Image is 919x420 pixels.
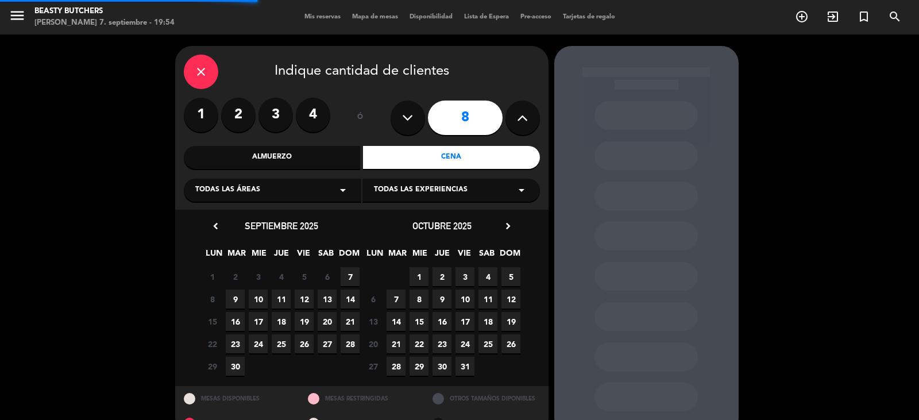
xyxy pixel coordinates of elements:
span: SAB [477,246,496,265]
span: 21 [341,312,360,331]
span: 1 [203,267,222,286]
span: 17 [249,312,268,331]
span: 29 [410,357,428,376]
span: 22 [203,334,222,353]
span: 19 [295,312,314,331]
i: chevron_left [210,220,222,232]
i: chevron_right [502,220,514,232]
span: 6 [364,290,383,309]
span: 26 [295,334,314,353]
button: menu [9,7,26,28]
span: 9 [433,290,451,309]
span: 3 [249,267,268,286]
span: Todas las experiencias [374,184,468,196]
i: add_circle_outline [795,10,809,24]
span: 15 [203,312,222,331]
span: 10 [249,290,268,309]
span: 8 [410,290,428,309]
span: 11 [272,290,291,309]
span: 14 [341,290,360,309]
span: Pre-acceso [515,14,557,20]
span: 4 [478,267,497,286]
span: 2 [226,267,245,286]
span: MIE [410,246,429,265]
span: Mis reservas [299,14,346,20]
span: MAR [388,246,407,265]
span: 30 [433,357,451,376]
span: 23 [433,334,451,353]
span: VIE [455,246,474,265]
div: [PERSON_NAME] 7. septiembre - 19:54 [34,17,175,29]
i: menu [9,7,26,24]
span: 16 [433,312,451,331]
span: 5 [295,267,314,286]
span: Lista de Espera [458,14,515,20]
span: 20 [364,334,383,353]
span: 23 [226,334,245,353]
span: 9 [226,290,245,309]
span: 7 [387,290,406,309]
span: DOM [339,246,358,265]
span: 3 [455,267,474,286]
span: 6 [318,267,337,286]
span: 21 [387,334,406,353]
span: 25 [272,334,291,353]
span: 17 [455,312,474,331]
span: 13 [364,312,383,331]
span: JUE [272,246,291,265]
span: 12 [295,290,314,309]
span: 1 [410,267,428,286]
span: 24 [455,334,474,353]
span: Tarjetas de regalo [557,14,621,20]
span: DOM [500,246,519,265]
span: 11 [478,290,497,309]
div: ó [342,98,379,138]
div: MESAS DISPONIBLES [175,386,300,411]
span: 15 [410,312,428,331]
span: 5 [501,267,520,286]
span: 16 [226,312,245,331]
span: LUN [204,246,223,265]
i: exit_to_app [826,10,840,24]
span: 18 [272,312,291,331]
i: turned_in_not [857,10,871,24]
span: Disponibilidad [404,14,458,20]
span: 28 [387,357,406,376]
label: 4 [296,98,330,132]
span: 19 [501,312,520,331]
label: 1 [184,98,218,132]
span: 13 [318,290,337,309]
span: 14 [387,312,406,331]
span: octubre 2025 [412,220,472,232]
span: 28 [341,334,360,353]
span: LUN [365,246,384,265]
span: Todas las áreas [195,184,260,196]
div: Beasty Butchers [34,6,175,17]
span: 22 [410,334,428,353]
span: 25 [478,334,497,353]
i: arrow_drop_down [515,183,528,197]
span: 4 [272,267,291,286]
i: close [194,65,208,79]
label: 2 [221,98,256,132]
span: 29 [203,357,222,376]
i: search [888,10,902,24]
span: 2 [433,267,451,286]
span: 27 [318,334,337,353]
span: 30 [226,357,245,376]
div: Almuerzo [184,146,361,169]
span: SAB [316,246,335,265]
span: VIE [294,246,313,265]
span: 20 [318,312,337,331]
span: 27 [364,357,383,376]
span: septiembre 2025 [245,220,318,232]
label: 3 [258,98,293,132]
div: OTROS TAMAÑOS DIPONIBLES [424,386,549,411]
span: 26 [501,334,520,353]
span: MAR [227,246,246,265]
span: 8 [203,290,222,309]
div: MESAS RESTRINGIDAS [299,386,424,411]
i: arrow_drop_down [336,183,350,197]
div: Indique cantidad de clientes [184,55,540,89]
span: Mapa de mesas [346,14,404,20]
